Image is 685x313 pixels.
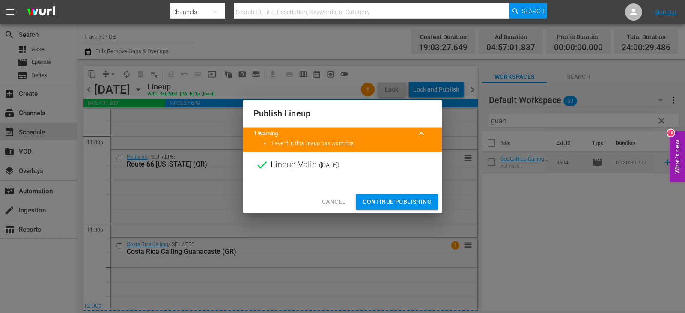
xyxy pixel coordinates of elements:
[21,2,62,22] img: ans4CAIJ8jUAAAAAAAAAAAAAAAAAAAAAAAAgQb4GAAAAAAAAAAAAAAAAAAAAAAAAJMjXAAAAAAAAAAAAAAAAAAAAAAAAgAT5G...
[363,197,432,207] span: Continue Publishing
[315,194,352,210] button: Cancel
[411,123,432,144] button: keyboard_arrow_up
[253,130,411,138] title: 1 Warning
[356,194,438,210] button: Continue Publishing
[322,197,345,207] span: Cancel
[667,129,674,136] div: 10
[655,9,677,15] a: Sign Out
[670,131,685,182] button: Open Feedback Widget
[416,128,426,139] span: keyboard_arrow_up
[243,152,442,178] div: Lineup Valid
[253,107,432,120] h2: Publish Lineup
[319,158,340,171] span: ( [DATE] )
[5,7,15,17] span: menu
[522,3,545,19] span: Search
[271,140,432,148] li: 1 event in this lineup has warnings.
